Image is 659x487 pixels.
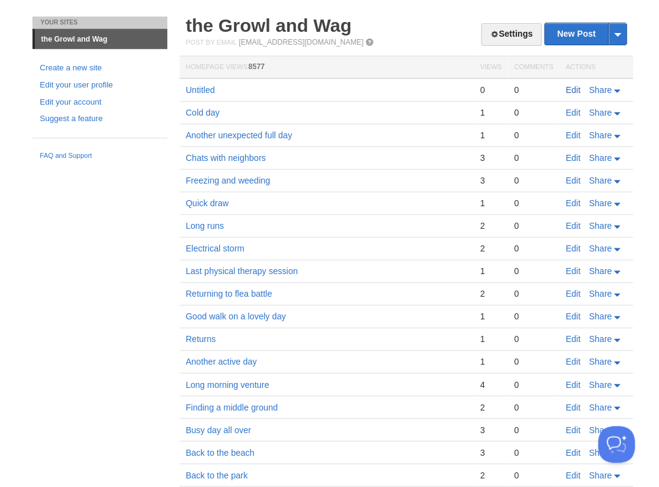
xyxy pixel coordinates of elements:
span: Share [589,153,611,163]
span: Share [589,447,611,457]
div: 1 [480,107,501,118]
a: Returns [186,334,216,344]
a: Edit [565,334,580,344]
span: Share [589,266,611,276]
div: 2 [480,469,501,480]
span: Share [589,402,611,412]
div: 0 [514,311,553,322]
div: 4 [480,379,501,390]
th: Actions [559,56,633,79]
a: Long morning venture [186,379,269,389]
a: [EMAIL_ADDRESS][DOMAIN_NAME] [239,38,363,46]
a: Last physical therapy session [186,266,298,276]
a: Edit [565,176,580,185]
div: 0 [514,175,553,186]
div: 0 [514,220,553,231]
a: Finding a middle ground [186,402,277,412]
span: Share [589,130,611,140]
a: Edit [565,289,580,299]
a: Edit [565,311,580,321]
a: Edit [565,243,580,253]
a: Another unexpected full day [186,130,292,140]
th: Views [473,56,507,79]
div: 2 [480,243,501,254]
div: 3 [480,152,501,163]
span: Share [589,198,611,208]
div: 0 [514,401,553,412]
a: Busy day all over [186,425,251,434]
div: 0 [514,447,553,458]
span: 8577 [248,62,265,71]
a: Edit [565,221,580,231]
a: Edit [565,447,580,457]
a: Returning to flea battle [186,289,272,299]
div: 2 [480,288,501,299]
span: Share [589,334,611,344]
div: 0 [514,266,553,277]
div: 1 [480,356,501,367]
span: Share [589,311,611,321]
span: Share [589,243,611,253]
a: Back to the beach [186,447,254,457]
div: 0 [514,130,553,141]
div: 1 [480,266,501,277]
th: Homepage Views [179,56,473,79]
span: Share [589,176,611,185]
span: Share [589,221,611,231]
a: the Growl and Wag [35,29,167,49]
iframe: Help Scout Beacon - Open [598,426,635,463]
li: Your Sites [32,17,167,29]
div: 0 [514,333,553,344]
div: 0 [514,198,553,209]
div: 0 [514,243,553,254]
span: Share [589,289,611,299]
a: Good walk on a lovely day [186,311,285,321]
a: Edit your account [40,96,160,109]
a: Edit [565,425,580,434]
a: Edit [565,402,580,412]
div: 3 [480,447,501,458]
a: FAQ and Support [40,151,160,162]
a: Another active day [186,357,257,366]
div: 0 [514,84,553,95]
span: Share [589,108,611,117]
a: Edit [565,108,580,117]
a: Edit your user profile [40,79,160,92]
a: Chats with neighbors [186,153,266,163]
a: Edit [565,266,580,276]
a: Edit [565,130,580,140]
div: 0 [514,152,553,163]
div: 1 [480,130,501,141]
div: 1 [480,333,501,344]
div: 0 [514,356,553,367]
span: Share [589,85,611,95]
a: Create a new site [40,62,160,75]
span: Share [589,357,611,366]
a: Suggest a feature [40,113,160,125]
a: Edit [565,379,580,389]
a: Edit [565,85,580,95]
a: Quick draw [186,198,228,208]
div: 3 [480,175,501,186]
a: Edit [565,470,580,480]
a: Electrical storm [186,243,244,253]
a: Edit [565,153,580,163]
a: Freezing and weeding [186,176,270,185]
div: 0 [514,424,553,435]
a: New Post [544,23,626,45]
a: Edit [565,198,580,208]
div: 0 [514,469,553,480]
div: 0 [480,84,501,95]
span: Post by Email [186,39,236,46]
a: Long runs [186,221,224,231]
a: the Growl and Wag [186,15,352,35]
div: 2 [480,220,501,231]
span: Share [589,470,611,480]
div: 3 [480,424,501,435]
div: 1 [480,311,501,322]
a: Cold day [186,108,219,117]
a: Back to the park [186,470,247,480]
a: Settings [481,23,541,46]
a: Untitled [186,85,214,95]
div: 1 [480,198,501,209]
